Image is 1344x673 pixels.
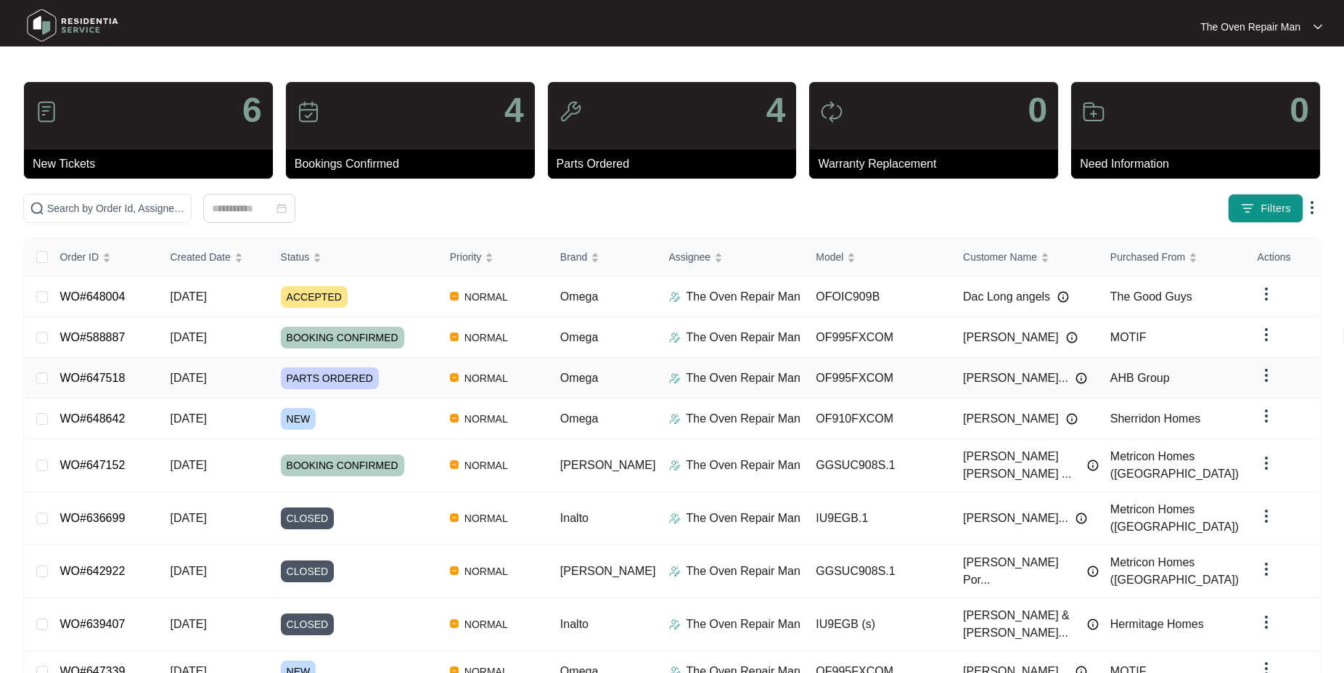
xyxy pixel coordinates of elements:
[560,372,598,384] span: Omega
[47,200,185,216] input: Search by Order Id, Assignee Name, Customer Name, Brand and Model
[60,331,125,343] a: WO#588887
[30,201,44,216] img: search-icon
[438,238,549,277] th: Priority
[459,510,514,527] span: NORMAL
[963,607,1080,642] span: [PERSON_NAME] & [PERSON_NAME]...
[60,290,125,303] a: WO#648004
[804,238,951,277] th: Model
[1066,332,1078,343] img: Info icon
[1110,503,1239,533] span: Metricon Homes ([GEOGRAPHIC_DATA])
[687,563,800,580] p: The Oven Repair Man
[281,560,335,582] span: CLOSED
[450,460,459,469] img: Vercel Logo
[159,238,269,277] th: Created Date
[804,598,951,651] td: IU9EGB (s)
[171,412,207,425] span: [DATE]
[60,459,125,471] a: WO#647152
[60,412,125,425] a: WO#648642
[1110,618,1204,630] span: Hermitage Homes
[687,329,800,346] p: The Oven Repair Man
[687,616,800,633] p: The Oven Repair Man
[669,249,711,265] span: Assignee
[1075,513,1087,524] img: Info icon
[459,616,514,633] span: NORMAL
[171,618,207,630] span: [DATE]
[669,460,681,471] img: Assigner Icon
[963,510,1068,527] span: [PERSON_NAME]...
[1258,326,1275,343] img: dropdown arrow
[171,290,207,303] span: [DATE]
[450,619,459,628] img: Vercel Logo
[669,332,681,343] img: Assigner Icon
[1099,238,1246,277] th: Purchased From
[804,492,951,545] td: IU9EGB.1
[1087,566,1099,577] img: Info icon
[963,249,1037,265] span: Customer Name
[560,331,598,343] span: Omega
[1110,249,1185,265] span: Purchased From
[171,249,231,265] span: Created Date
[560,290,598,303] span: Omega
[281,367,379,389] span: PARTS ORDERED
[459,329,514,346] span: NORMAL
[1066,413,1078,425] img: Info icon
[1200,20,1300,34] p: The Oven Repair Man
[804,358,951,399] td: OF995FXCOM
[171,372,207,384] span: [DATE]
[669,566,681,577] img: Assigner Icon
[459,563,514,580] span: NORMAL
[450,513,459,522] img: Vercel Logo
[963,554,1080,589] span: [PERSON_NAME] Por...
[171,512,207,524] span: [DATE]
[687,510,800,527] p: The Oven Repair Man
[459,457,514,474] span: NORMAL
[549,238,657,277] th: Brand
[687,370,800,387] p: The Oven Repair Man
[818,155,1058,173] p: Warranty Replacement
[560,565,656,577] span: [PERSON_NAME]
[1228,194,1303,223] button: filter iconFilters
[1290,93,1309,128] p: 0
[963,288,1050,306] span: Dac Long angels
[171,565,207,577] span: [DATE]
[60,565,125,577] a: WO#642922
[60,618,125,630] a: WO#639407
[459,288,514,306] span: NORMAL
[281,286,348,308] span: ACCEPTED
[963,410,1059,428] span: [PERSON_NAME]
[559,100,582,123] img: icon
[33,155,273,173] p: New Tickets
[804,277,951,317] td: OFOIC909B
[669,291,681,303] img: Assigner Icon
[687,410,800,428] p: The Oven Repair Man
[281,507,335,529] span: CLOSED
[560,459,656,471] span: [PERSON_NAME]
[1258,407,1275,425] img: dropdown arrow
[1240,201,1255,216] img: filter icon
[560,618,589,630] span: Inalto
[669,372,681,384] img: Assigner Icon
[1258,507,1275,525] img: dropdown arrow
[60,249,99,265] span: Order ID
[669,513,681,524] img: Assigner Icon
[1258,560,1275,578] img: dropdown arrow
[281,613,335,635] span: CLOSED
[459,370,514,387] span: NORMAL
[281,454,404,476] span: BOOKING CONFIRMED
[450,373,459,382] img: Vercel Logo
[1110,412,1201,425] span: Sherridon Homes
[459,410,514,428] span: NORMAL
[1080,155,1320,173] p: Need Information
[820,100,843,123] img: icon
[60,372,125,384] a: WO#647518
[951,238,1099,277] th: Customer Name
[450,249,482,265] span: Priority
[1110,556,1239,586] span: Metricon Homes ([GEOGRAPHIC_DATA])
[1314,23,1322,30] img: dropdown arrow
[1028,93,1047,128] p: 0
[766,93,786,128] p: 4
[669,619,681,630] img: Assigner Icon
[963,370,1068,387] span: [PERSON_NAME]...
[963,329,1059,346] span: [PERSON_NAME]
[450,414,459,423] img: Vercel Logo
